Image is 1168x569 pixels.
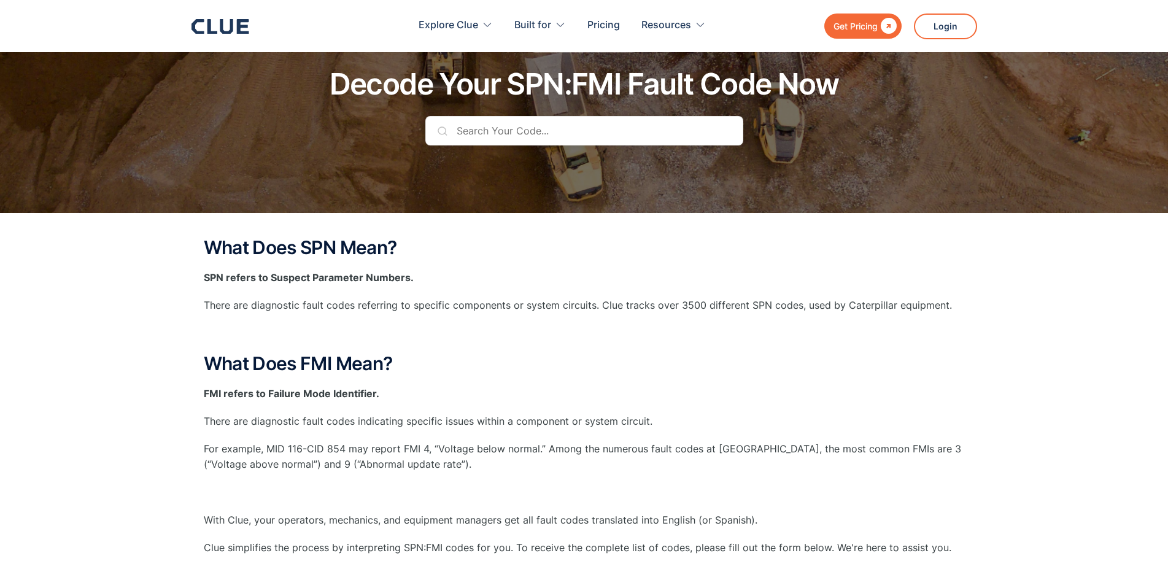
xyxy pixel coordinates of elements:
a: Pricing [587,6,620,45]
div: Explore Clue [419,6,478,45]
strong: FMI refers to Failure Mode Identifier. [204,387,379,400]
a: Login [914,14,977,39]
p: ‍ [204,485,965,500]
h2: What Does FMI Mean? [204,354,965,374]
div: Resources [641,6,706,45]
p: With Clue, your operators, mechanics, and equipment managers get all fault codes translated into ... [204,513,965,528]
p: For example, MID 116-CID 854 may report FMI 4, “Voltage below normal.” Among the numerous fault c... [204,441,965,472]
h2: What Does SPN Mean? [204,238,965,258]
div: Get Pricing [833,18,878,34]
div: Built for [514,6,566,45]
div: Built for [514,6,551,45]
p: Clue simplifies the process by interpreting SPN:FMI codes for you. To receive the complete list o... [204,540,965,555]
p: ‍ [204,326,965,341]
div:  [878,18,897,34]
h1: Decode Your SPN:FMI Fault Code Now [330,68,839,101]
p: There are diagnostic fault codes referring to specific components or system circuits. Clue tracks... [204,298,965,313]
a: Get Pricing [824,14,902,39]
div: Explore Clue [419,6,493,45]
input: Search Your Code... [425,116,743,145]
strong: SPN refers to Suspect Parameter Numbers. [204,271,414,284]
div: Resources [641,6,691,45]
p: There are diagnostic fault codes indicating specific issues within a component or system circuit. [204,414,965,429]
